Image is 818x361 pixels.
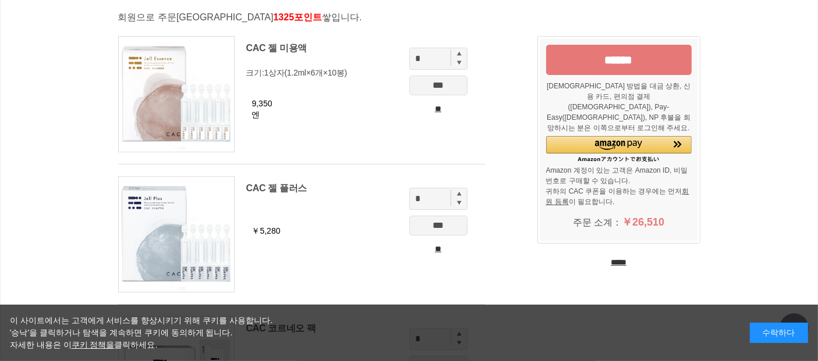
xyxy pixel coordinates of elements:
font: 1상자(1.2ml×6개×10봉) [264,68,347,77]
font: [DEMOGRAPHIC_DATA] 방법을 대금 상환, 신용 카드, 편의점 결제([DEMOGRAPHIC_DATA]), Pay-Easy([DEMOGRAPHIC_DATA]), NP... [547,82,690,132]
font: 쌓입니다. [322,12,362,22]
font: 9,350엔 [252,99,272,119]
font: 자세한 내용은 이 [10,340,72,349]
img: spinplus.gif [457,51,462,56]
img: CAC 젤 플러스 [119,177,234,292]
font: 이 사이트에서는 고객에게 서비스를 향상시키기 위해 쿠키를 사용합니다. [10,316,272,325]
a: CAC 젤 플러스 [246,183,307,193]
img: CAC 젤 미용액 [119,37,234,152]
font: 귀하의 CAC 쿠폰을 이용하는 경우에는 먼저 [546,187,682,195]
font: ￥5,280 [252,226,281,235]
font: 회원으로 주문[GEOGRAPHIC_DATA] [118,12,274,22]
img: spinminus.gif [457,60,462,65]
a: CAC 젤 미용액 [246,43,307,53]
font: 수락하다 [762,328,795,337]
div: Amazon Pay - Amazon 계정 사용 [546,136,692,162]
font: 크기: [246,68,264,77]
font: '승낙'을 클릭하거나 탐색을 계속하면 쿠키에 동의하게 됩니다. [10,328,233,337]
font: Amazon 계정이 있는 고객은 Amazon ID, 비밀번호로 구매할 수 있습니다. [546,166,688,185]
font: ￥26,510 [622,216,664,228]
img: spinminus.gif [457,200,462,205]
img: spinplus.gif [457,191,462,196]
font: 이 필요합니다. [569,198,615,206]
font: 클릭하세요. [114,340,157,349]
font: 1325포인트 [274,12,323,22]
a: 쿠키 정책을 [72,340,115,349]
font: 주문 소계： [573,217,622,227]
